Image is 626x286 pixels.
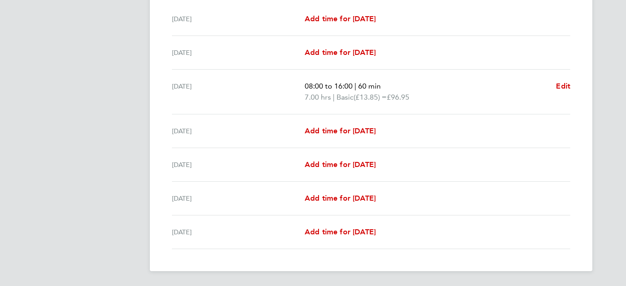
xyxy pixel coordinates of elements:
[305,194,376,203] span: Add time for [DATE]
[354,93,387,101] span: (£13.85) =
[305,93,331,101] span: 7.00 hrs
[387,93,409,101] span: £96.95
[305,160,376,169] span: Add time for [DATE]
[172,47,305,58] div: [DATE]
[305,227,376,236] span: Add time for [DATE]
[172,193,305,204] div: [DATE]
[172,81,305,103] div: [DATE]
[172,159,305,170] div: [DATE]
[354,82,356,90] span: |
[305,13,376,24] a: Add time for [DATE]
[305,14,376,23] span: Add time for [DATE]
[305,82,353,90] span: 08:00 to 16:00
[305,48,376,57] span: Add time for [DATE]
[305,47,376,58] a: Add time for [DATE]
[172,13,305,24] div: [DATE]
[172,125,305,137] div: [DATE]
[556,81,570,92] a: Edit
[337,92,354,103] span: Basic
[305,226,376,238] a: Add time for [DATE]
[305,126,376,135] span: Add time for [DATE]
[305,125,376,137] a: Add time for [DATE]
[556,82,570,90] span: Edit
[358,82,381,90] span: 60 min
[305,193,376,204] a: Add time for [DATE]
[172,226,305,238] div: [DATE]
[305,159,376,170] a: Add time for [DATE]
[333,93,335,101] span: |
